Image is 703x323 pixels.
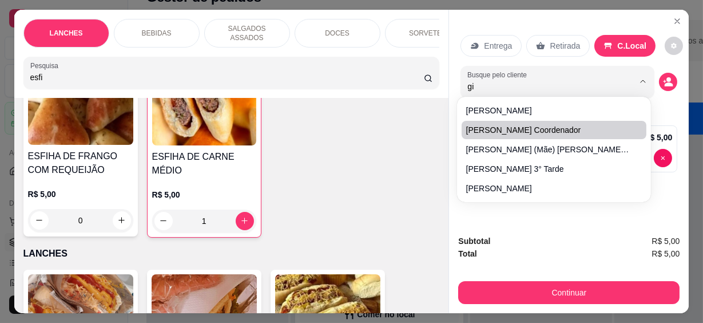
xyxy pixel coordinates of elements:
[30,72,424,83] input: Pesquisa
[28,188,133,200] p: R$ 5,00
[152,189,256,200] p: R$ 5,00
[458,249,476,258] strong: Total
[466,163,630,175] span: [PERSON_NAME] 3° tarde
[152,74,256,145] img: product-image
[50,29,83,38] p: LANCHES
[466,124,630,136] span: [PERSON_NAME] coordenador
[550,40,580,52] p: Retirada
[409,29,446,38] p: SORVETES
[466,183,630,194] span: [PERSON_NAME]
[462,101,646,198] ul: Suggestions
[467,70,531,80] label: Busque pelo cliente
[652,235,680,247] span: R$ 5,00
[617,40,646,52] p: C.Local
[459,99,649,200] div: Suggestions
[458,237,490,246] strong: Subtotal
[28,149,133,177] h4: ESFIHA DE FRANGO COM REQUEIJÃO
[652,247,680,260] span: R$ 5,00
[665,37,683,55] button: decrease-product-quantity
[484,40,512,52] p: Entrega
[113,211,131,230] button: increase-product-quantity
[28,73,133,145] img: product-image
[458,281,680,304] button: Continuar
[466,144,630,155] span: [PERSON_NAME] (mãe) [PERSON_NAME] 8 ano manha
[152,150,256,178] h4: ESFIHA DE CARNE MÉDIO
[654,149,672,167] button: decrease-product-quantity
[214,24,280,42] p: SALGADOS ASSADOS
[467,81,615,92] input: Busque pelo cliente
[634,72,652,90] button: Show suggestions
[466,105,630,116] span: [PERSON_NAME]
[325,29,349,38] p: DOCES
[30,61,62,70] label: Pesquisa
[644,132,672,143] p: R$ 5,00
[23,247,440,261] p: LANCHES
[154,212,173,230] button: decrease-product-quantity
[30,211,49,230] button: decrease-product-quantity
[668,12,686,30] button: Close
[236,212,254,230] button: increase-product-quantity
[142,29,172,38] p: BEBIDAS
[659,73,677,91] button: decrease-product-quantity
